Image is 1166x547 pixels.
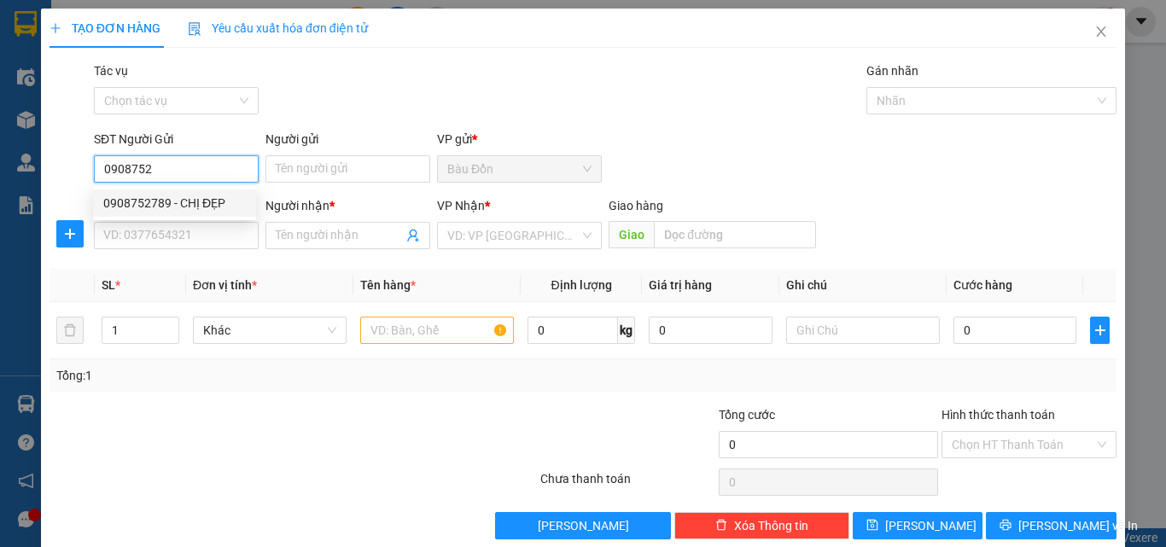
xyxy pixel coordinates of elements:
span: [PERSON_NAME] và In [1018,516,1138,535]
span: delete [715,519,727,532]
span: Cước hàng [953,278,1012,292]
span: Yêu cầu xuất hóa đơn điện tử [188,21,368,35]
div: Bàu Đồn [15,15,151,35]
span: SL [211,122,234,146]
th: Ghi chú [779,269,947,302]
div: HUY [163,35,300,55]
div: PHƯỚC [15,35,151,55]
div: Người gửi [265,130,430,148]
span: SL [102,278,115,292]
label: Gán nhãn [866,64,918,78]
div: Chưa thanh toán [539,469,717,499]
input: Ghi Chú [786,317,940,344]
button: save[PERSON_NAME] [853,512,983,539]
div: 100.000 [160,90,302,113]
span: Định lượng [551,278,611,292]
span: Bàu Đồn [447,156,592,182]
img: icon [188,22,201,36]
div: 0908363238 [163,55,300,79]
span: plus [1091,323,1109,337]
div: Tổng: 1 [56,366,452,385]
span: plus [50,22,61,34]
span: Đơn vị tính [193,278,257,292]
span: Giao hàng [609,199,663,212]
button: plus [1090,317,1110,344]
button: delete [56,317,84,344]
span: Nhận: [163,16,204,34]
button: [PERSON_NAME] [495,512,670,539]
div: SĐT Người Gửi [94,130,259,148]
span: Giao [609,221,654,248]
span: Tên hàng [360,278,416,292]
span: Khác [203,317,336,343]
label: Tác vụ [94,64,128,78]
span: user-add [406,229,420,242]
input: VD: Bàn, Ghế [360,317,514,344]
button: plus [56,220,84,247]
div: Người nhận [265,196,430,215]
span: Giá trị hàng [649,278,712,292]
span: kg [618,317,635,344]
button: printer[PERSON_NAME] và In [986,512,1116,539]
span: TẠO ĐƠN HÀNG [50,21,160,35]
span: [PERSON_NAME] [885,516,977,535]
span: Xóa Thông tin [734,516,808,535]
div: An Sương [163,15,300,35]
button: Close [1077,9,1125,56]
div: 0908752789 - CHỊ ĐẸP [93,189,256,217]
span: plus [57,227,83,241]
button: deleteXóa Thông tin [674,512,849,539]
span: [PERSON_NAME] [538,516,629,535]
input: 0 [649,317,772,344]
div: VP gửi [437,130,602,148]
label: Hình thức thanh toán [942,408,1055,422]
div: Tên hàng: CON CHIM ( : 1 ) [15,124,300,145]
span: printer [1000,519,1012,532]
div: 0908752789 - CHỊ ĐẸP [103,194,246,212]
input: Dọc đường [654,221,816,248]
div: 0934524613 [15,55,151,79]
span: CC : [160,94,184,112]
span: VP Nhận [437,199,485,212]
span: save [866,519,878,532]
span: close [1094,25,1108,38]
span: Tổng cước [719,408,775,422]
span: Gửi: [15,16,41,34]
